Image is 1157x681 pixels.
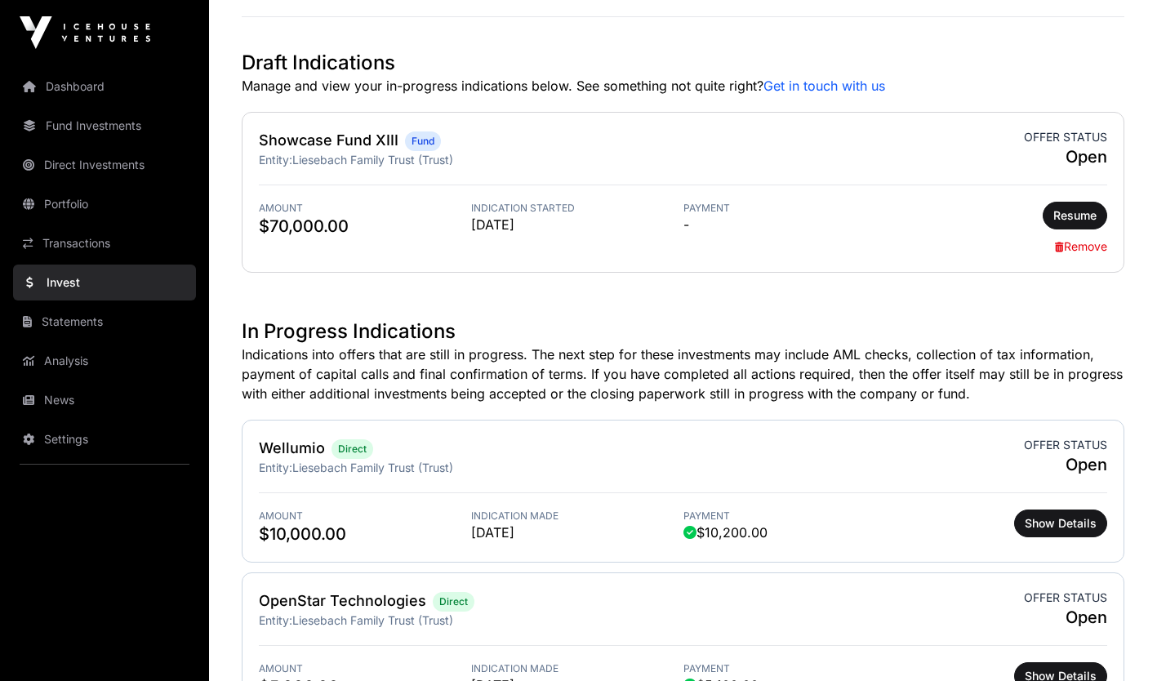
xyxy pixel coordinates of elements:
[13,147,196,183] a: Direct Investments
[13,108,196,144] a: Fund Investments
[1024,590,1107,606] span: Offer status
[13,265,196,300] a: Invest
[683,510,896,523] span: Payment
[13,382,196,418] a: News
[683,662,896,675] span: Payment
[1024,145,1107,168] span: Open
[292,613,453,627] span: Liesebach Family Trust (Trust)
[259,153,292,167] span: Entity:
[259,461,292,474] span: Entity:
[1024,453,1107,476] span: Open
[259,439,325,456] a: Wellumio
[471,215,683,234] span: [DATE]
[1025,515,1097,532] span: Show Details
[1024,606,1107,629] span: Open
[13,343,196,379] a: Analysis
[1053,207,1097,224] span: Resume
[242,50,1124,76] h1: Draft Indications
[259,523,471,545] span: $10,000.00
[412,135,434,148] span: Fund
[1014,510,1107,537] button: Show Details
[13,186,196,222] a: Portfolio
[259,510,471,523] span: Amount
[13,69,196,105] a: Dashboard
[292,461,453,474] span: Liesebach Family Trust (Trust)
[259,662,471,675] span: Amount
[13,421,196,457] a: Settings
[1043,202,1107,229] button: Resume
[683,523,768,542] span: $10,200.00
[683,202,896,215] span: Payment
[259,215,471,238] span: $70,000.00
[13,304,196,340] a: Statements
[683,202,896,256] div: -
[471,523,683,542] span: [DATE]
[20,16,150,49] img: Icehouse Ventures Logo
[1075,603,1157,681] iframe: Chat Widget
[1024,437,1107,453] span: Offer status
[242,318,1124,345] h1: In Progress Indications
[259,613,292,627] span: Entity:
[471,202,683,215] span: Indication Started
[259,131,398,149] a: Showcase Fund XIII
[242,76,1124,96] p: Manage and view your in-progress indications below. See something not quite right?
[471,510,683,523] span: Indication Made
[292,153,453,167] span: Liesebach Family Trust (Trust)
[439,595,468,608] span: Direct
[338,443,367,456] span: Direct
[1055,239,1107,253] a: Remove
[259,592,426,609] a: OpenStar Technologies
[1024,129,1107,145] span: Offer status
[471,662,683,675] span: Indication Made
[13,225,196,261] a: Transactions
[763,78,885,94] a: Get in touch with us
[242,345,1124,403] p: Indications into offers that are still in progress. The next step for these investments may inclu...
[259,202,471,215] span: Amount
